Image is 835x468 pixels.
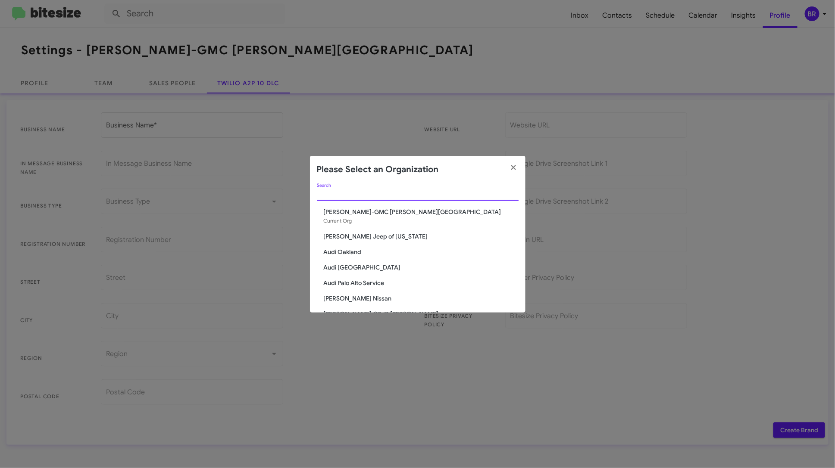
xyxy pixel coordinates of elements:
[324,248,519,256] span: Audi Oakland
[317,163,439,177] h2: Please Select an Organization
[324,217,352,224] span: Current Org
[324,232,519,241] span: [PERSON_NAME] Jeep of [US_STATE]
[324,294,519,303] span: [PERSON_NAME] Nissan
[324,310,519,318] span: [PERSON_NAME] CDJR [PERSON_NAME]
[324,279,519,287] span: Audi Palo Alto Service
[324,208,519,216] span: [PERSON_NAME]-GMC [PERSON_NAME][GEOGRAPHIC_DATA]
[324,263,519,272] span: Audi [GEOGRAPHIC_DATA]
